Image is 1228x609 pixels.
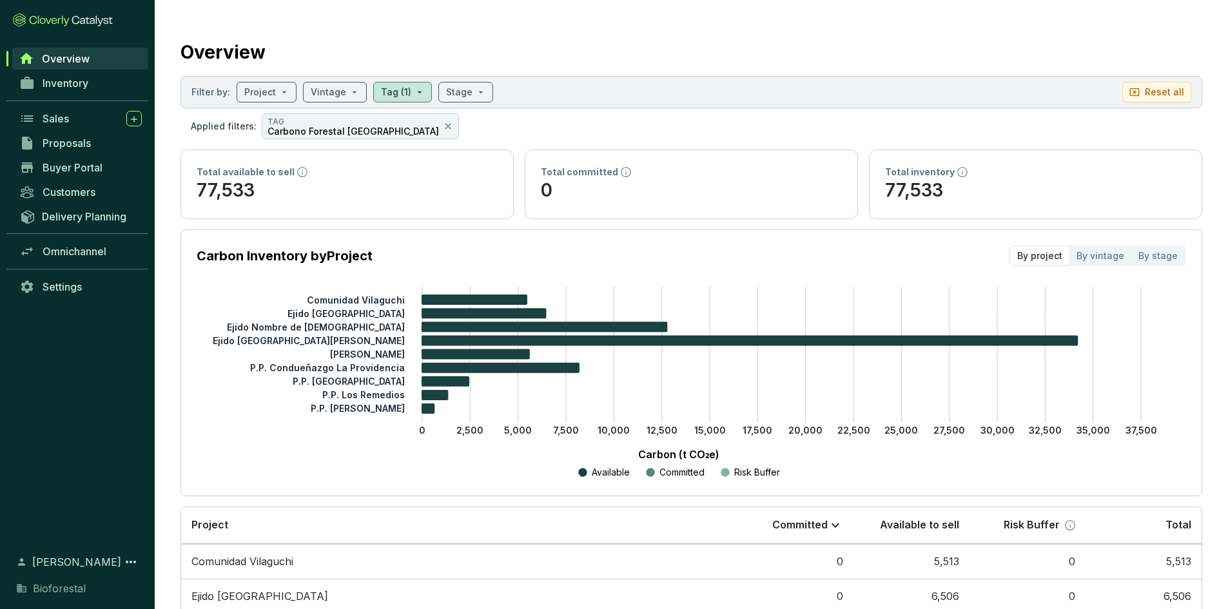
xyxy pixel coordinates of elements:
[268,127,439,136] p: Carbono Forestal [GEOGRAPHIC_DATA]
[1126,425,1157,436] tspan: 37,500
[734,466,780,479] p: Risk Buffer
[980,425,1015,436] tspan: 30,000
[43,77,88,90] span: Inventory
[659,466,705,479] p: Committed
[592,466,630,479] p: Available
[42,210,126,223] span: Delivery Planning
[197,247,373,265] p: Carbon Inventory by Project
[1086,507,1202,544] th: Total
[43,137,91,150] span: Proposals
[43,161,102,174] span: Buyer Portal
[1009,246,1186,266] div: segmented control
[1004,518,1060,532] p: Risk Buffer
[13,206,148,227] a: Delivery Planning
[13,240,148,262] a: Omnichannel
[884,425,918,436] tspan: 25,000
[13,181,148,203] a: Customers
[788,425,823,436] tspan: 20,000
[647,425,677,436] tspan: 12,500
[541,166,618,179] p: Total committed
[694,425,726,436] tspan: 15,000
[885,179,1186,203] p: 77,533
[181,544,737,579] td: Comunidad Vilaguchi
[885,166,955,179] p: Total inventory
[1122,82,1191,102] button: Reset all
[311,403,405,414] tspan: P.P. [PERSON_NAME]
[456,425,483,436] tspan: 2,500
[191,120,257,133] p: Applied filters:
[250,362,405,373] tspan: P.P. Condueñazgo La Providencia
[13,132,148,154] a: Proposals
[322,389,405,400] tspan: P.P. Los Remedios
[43,112,69,125] span: Sales
[743,425,772,436] tspan: 17,500
[553,425,579,436] tspan: 7,500
[1145,86,1184,99] p: Reset all
[43,245,106,258] span: Omnichannel
[1069,247,1131,265] div: By vintage
[1010,247,1069,265] div: By project
[772,518,828,532] p: Committed
[293,376,405,387] tspan: P.P. [GEOGRAPHIC_DATA]
[1131,247,1185,265] div: By stage
[970,544,1086,579] td: 0
[197,166,295,179] p: Total available to sell
[853,544,970,579] td: 5,513
[13,157,148,179] a: Buyer Portal
[197,179,498,203] p: 77,533
[419,425,425,436] tspan: 0
[216,447,1141,462] p: Carbon (t CO₂e)
[227,322,405,333] tspan: Ejido Nombre de [DEMOGRAPHIC_DATA]
[1077,425,1110,436] tspan: 35,000
[13,276,148,298] a: Settings
[213,335,405,346] tspan: Ejido [GEOGRAPHIC_DATA][PERSON_NAME]
[180,39,266,66] h2: Overview
[13,72,148,94] a: Inventory
[1086,544,1202,579] td: 5,513
[181,507,737,544] th: Project
[598,425,630,436] tspan: 10,000
[42,52,90,65] span: Overview
[737,544,853,579] td: 0
[837,425,870,436] tspan: 22,500
[307,294,405,305] tspan: Comunidad Vilaguchi
[191,86,230,99] p: Filter by:
[330,349,405,360] tspan: [PERSON_NAME]
[33,581,86,596] span: Bioforestal
[43,280,82,293] span: Settings
[288,307,405,318] tspan: Ejido [GEOGRAPHIC_DATA]
[268,117,439,127] p: TAG
[43,186,95,198] span: Customers
[32,554,121,570] span: [PERSON_NAME]
[504,425,532,436] tspan: 5,000
[853,507,970,544] th: Available to sell
[12,48,148,70] a: Overview
[1029,425,1062,436] tspan: 32,500
[541,179,842,203] p: 0
[13,108,148,130] a: Sales
[933,425,965,436] tspan: 27,500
